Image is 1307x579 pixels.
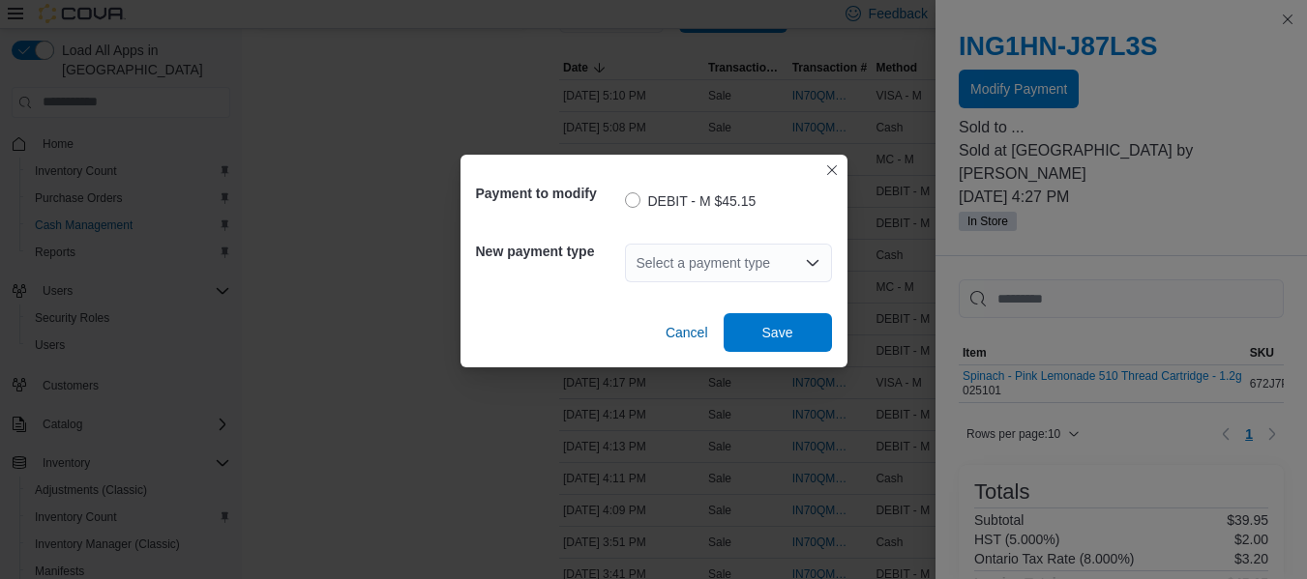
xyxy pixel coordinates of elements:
[625,189,757,213] label: DEBIT - M $45.15
[476,232,621,271] h5: New payment type
[762,323,793,342] span: Save
[724,313,832,352] button: Save
[805,255,820,271] button: Open list of options
[476,174,621,213] h5: Payment to modify
[820,159,844,182] button: Closes this modal window
[666,323,708,342] span: Cancel
[637,251,639,275] input: Accessible screen reader label
[658,313,716,352] button: Cancel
